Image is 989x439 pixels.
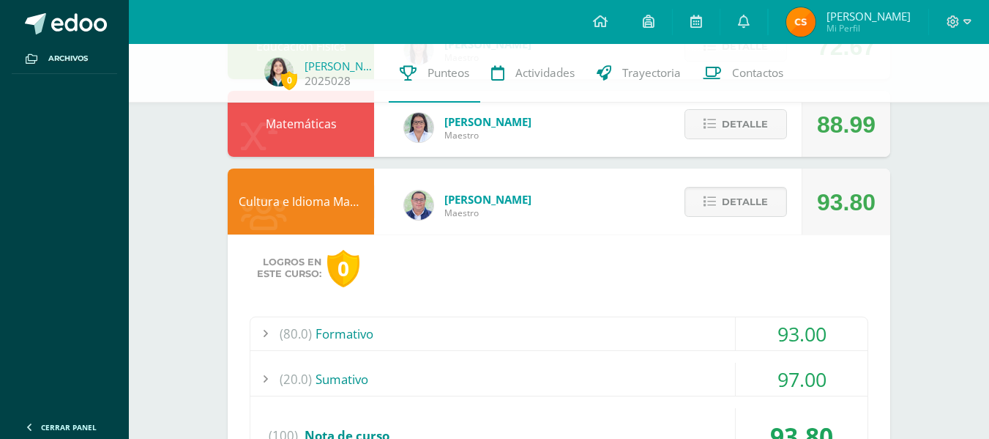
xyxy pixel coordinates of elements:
[444,192,531,207] span: [PERSON_NAME]
[786,7,816,37] img: 236f60812479887bd343fffca26c79af.png
[692,44,794,103] a: Contactos
[250,363,867,396] div: Sumativo
[48,53,88,64] span: Archivos
[444,129,531,141] span: Maestro
[428,65,469,81] span: Punteos
[826,9,911,23] span: [PERSON_NAME]
[12,44,117,74] a: Archivos
[736,363,867,396] div: 97.00
[722,188,768,215] span: Detalle
[404,113,433,142] img: 341d98b4af7301a051bfb6365f8299c3.png
[280,363,312,396] span: (20.0)
[305,73,351,89] a: 2025028
[257,257,321,280] span: Logros en este curso:
[515,65,575,81] span: Actividades
[817,169,876,235] div: 93.80
[228,91,374,157] div: Matemáticas
[684,109,787,139] button: Detalle
[41,422,97,432] span: Cerrar panel
[684,187,787,217] button: Detalle
[622,65,681,81] span: Trayectoria
[722,111,768,138] span: Detalle
[444,114,531,129] span: [PERSON_NAME]
[826,22,911,34] span: Mi Perfil
[480,44,586,103] a: Actividades
[586,44,692,103] a: Trayectoria
[732,65,783,81] span: Contactos
[264,57,294,86] img: d9abd7a04bca839026e8d591fa2944fe.png
[281,71,297,89] span: 0
[327,250,359,287] div: 0
[444,207,531,219] span: Maestro
[736,317,867,350] div: 93.00
[817,92,876,158] div: 88.99
[280,317,312,350] span: (80.0)
[404,191,433,220] img: c1c1b07ef08c5b34f56a5eb7b3c08b85.png
[305,59,378,73] a: [PERSON_NAME]
[389,44,480,103] a: Punteos
[250,317,867,350] div: Formativo
[228,169,374,235] div: Cultura e Idioma Maya, Garífuna o Xinka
